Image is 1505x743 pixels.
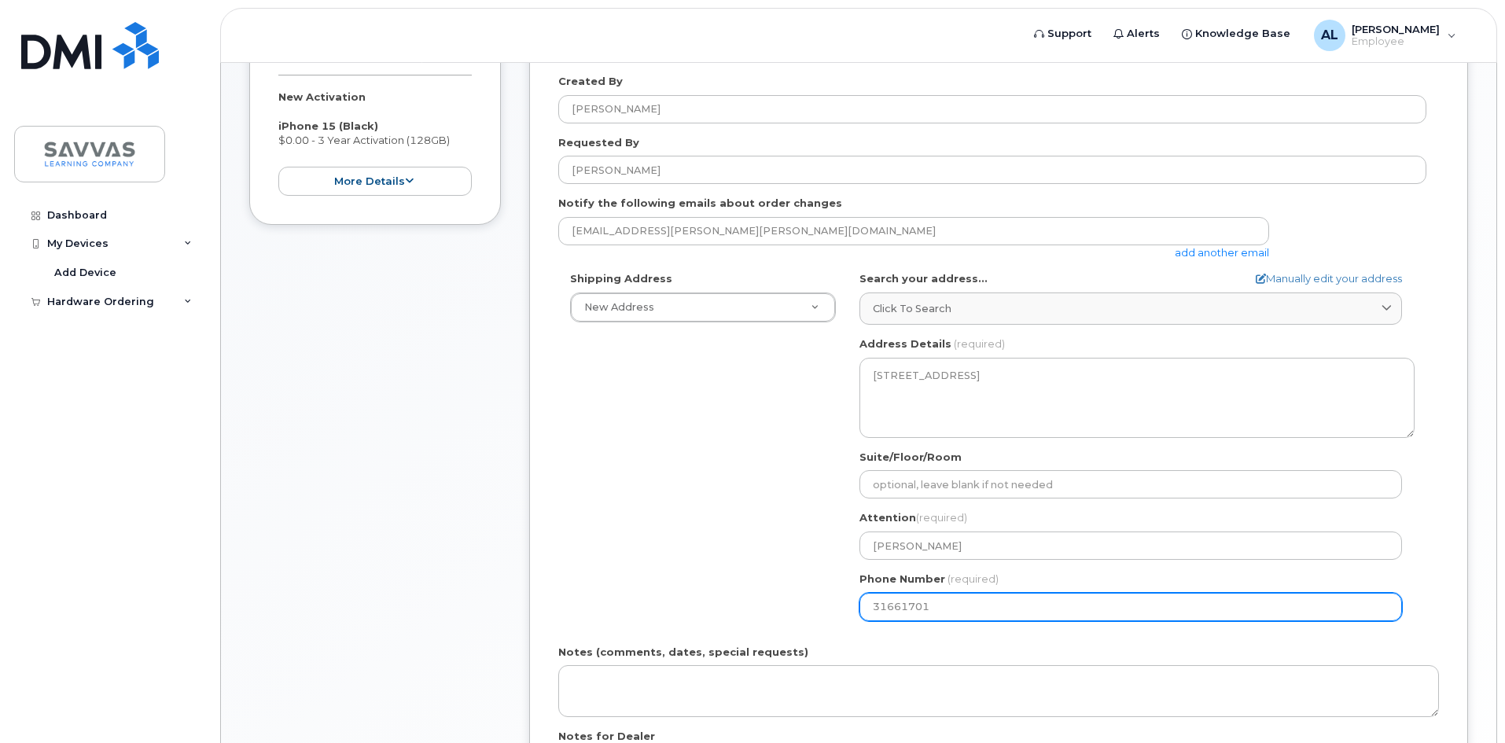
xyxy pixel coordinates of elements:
[558,217,1269,245] input: Example: john@appleseed.com
[1171,18,1301,50] a: Knowledge Base
[1256,271,1402,286] a: Manually edit your address
[916,511,967,524] span: (required)
[570,271,672,286] label: Shipping Address
[1352,35,1440,48] span: Employee
[859,510,967,525] label: Attention
[1175,246,1269,259] a: add another email
[558,156,1426,184] input: Example: John Smith
[948,572,999,585] span: (required)
[278,90,472,196] div: $0.00 - 3 Year Activation (128GB)
[1023,18,1102,50] a: Support
[1195,26,1290,42] span: Knowledge Base
[558,74,623,89] label: Created By
[1437,675,1493,731] iframe: Messenger Launcher
[859,292,1402,325] a: Click to search
[558,135,639,150] label: Requested By
[1047,26,1091,42] span: Support
[278,167,472,196] button: more details
[859,572,945,587] label: Phone Number
[558,645,808,660] label: Notes (comments, dates, special requests)
[859,271,988,286] label: Search your address...
[873,301,951,316] span: Click to search
[1352,23,1440,35] span: [PERSON_NAME]
[859,337,951,351] label: Address Details
[1321,26,1338,45] span: AL
[558,196,842,211] label: Notify the following emails about order changes
[1127,26,1160,42] span: Alerts
[278,120,378,132] strong: iPhone 15 (Black)
[954,337,1005,350] span: (required)
[1102,18,1171,50] a: Alerts
[278,90,366,103] strong: New Activation
[859,450,962,465] label: Suite/Floor/Room
[571,293,835,322] a: New Address
[584,301,654,313] span: New Address
[1303,20,1467,51] div: Ali Levine
[859,470,1402,498] input: optional, leave blank if not needed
